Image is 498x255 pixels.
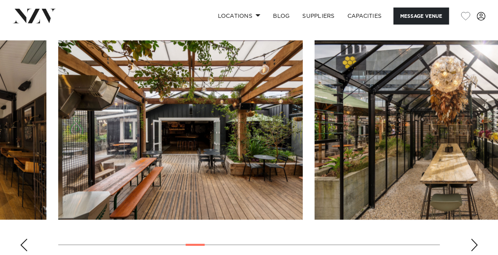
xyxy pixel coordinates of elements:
[267,8,296,25] a: BLOG
[341,8,388,25] a: Capacities
[58,40,303,220] swiper-slide: 11 / 30
[211,8,267,25] a: Locations
[13,9,56,23] img: nzv-logo.png
[296,8,341,25] a: SUPPLIERS
[393,8,449,25] button: Message Venue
